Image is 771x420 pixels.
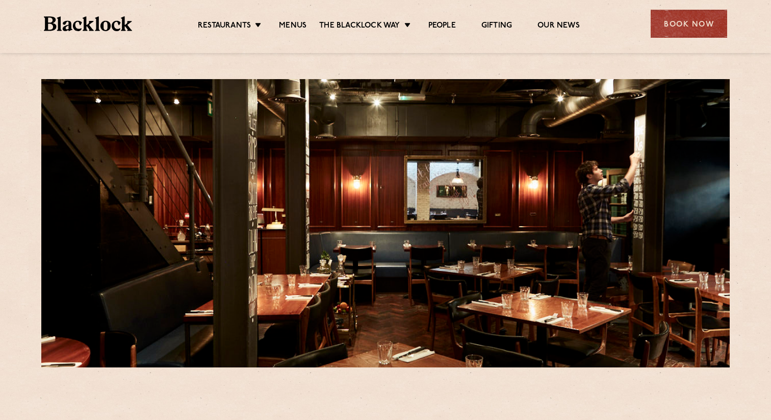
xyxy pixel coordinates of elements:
[44,16,132,31] img: BL_Textured_Logo-footer-cropped.svg
[537,21,580,32] a: Our News
[319,21,400,32] a: The Blacklock Way
[651,10,727,38] div: Book Now
[428,21,456,32] a: People
[481,21,512,32] a: Gifting
[198,21,251,32] a: Restaurants
[279,21,306,32] a: Menus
